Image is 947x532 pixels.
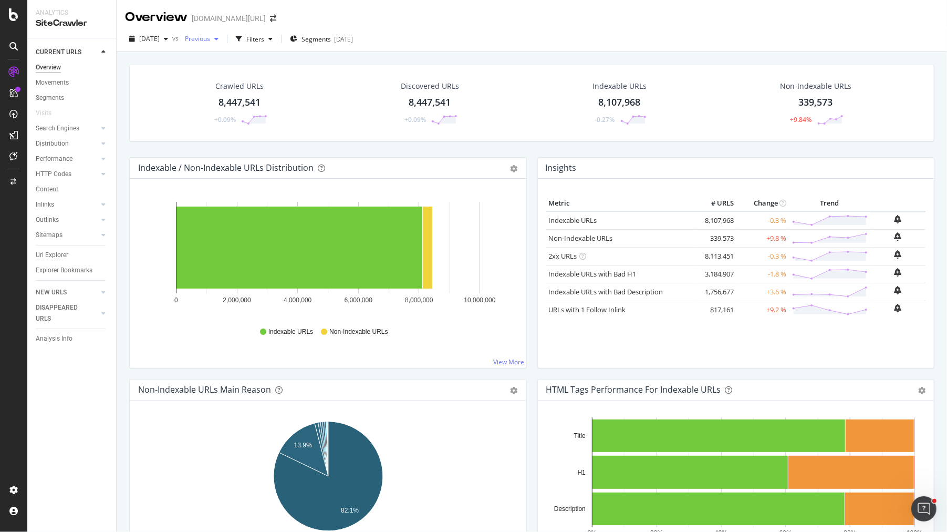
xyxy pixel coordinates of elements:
[36,333,72,344] div: Analysis Info
[125,30,172,47] button: [DATE]
[36,250,68,261] div: Url Explorer
[790,115,812,124] div: +9.84%
[546,161,577,175] h4: Insights
[894,304,902,312] div: bell-plus
[546,196,695,211] th: Metric
[511,165,518,172] div: gear
[511,387,518,394] div: gear
[918,387,925,394] div: gear
[294,442,312,449] text: 13.9%
[138,384,271,395] div: Non-Indexable URLs Main Reason
[36,302,98,324] a: DISAPPEARED URLS
[36,62,109,73] a: Overview
[268,328,313,336] span: Indexable URLs
[737,196,789,211] th: Change
[138,196,518,318] svg: A chart.
[286,30,357,47] button: Segments[DATE]
[36,108,51,119] div: Visits
[549,233,613,243] a: Non-Indexable URLs
[36,93,109,104] a: Segments
[554,505,585,513] text: Description
[36,47,81,58] div: CURRENT URLS
[405,296,433,304] text: 8,000,000
[36,230,98,241] a: Sitemaps
[125,8,188,26] div: Overview
[36,302,89,324] div: DISAPPEARED URLS
[36,169,71,180] div: HTTP Codes
[911,496,936,521] iframe: Intercom live chat
[36,154,98,165] a: Performance
[36,184,109,195] a: Content
[36,169,98,180] a: HTTP Codes
[214,115,236,124] div: +0.09%
[595,115,615,124] div: -0.27%
[695,283,737,301] td: 1,756,677
[341,507,359,515] text: 82.1%
[737,301,789,319] td: +9.2 %
[36,199,54,210] div: Inlinks
[192,13,266,24] div: [DOMAIN_NAME][URL]
[36,287,98,298] a: NEW URLS
[737,211,789,230] td: -0.3 %
[695,265,737,283] td: 3,184,907
[404,115,426,124] div: +0.09%
[36,287,67,298] div: NEW URLS
[223,296,251,304] text: 2,000,000
[139,34,160,43] span: 2025 Oct. 3rd
[36,8,108,17] div: Analytics
[270,15,276,22] div: arrow-right-arrow-left
[780,81,851,91] div: Non-Indexable URLs
[599,96,641,109] div: 8,107,968
[695,229,737,247] td: 339,573
[36,123,79,134] div: Search Engines
[894,215,902,223] div: bell-plus
[737,265,789,283] td: -1.8 %
[36,250,109,261] a: Url Explorer
[36,230,63,241] div: Sitemaps
[695,247,737,265] td: 8,113,451
[36,138,69,149] div: Distribution
[329,328,388,336] span: Non-Indexable URLs
[36,265,92,276] div: Explorer Bookmarks
[36,62,61,73] div: Overview
[592,81,647,91] div: Indexable URLs
[894,232,902,241] div: bell-plus
[549,269,637,279] a: Indexable URLs with Bad H1
[36,184,58,195] div: Content
[36,47,98,58] a: CURRENT URLS
[345,296,373,304] text: 6,000,000
[464,296,495,304] text: 10,000,000
[36,154,72,165] div: Performance
[216,81,264,91] div: Crawled URLs
[737,247,789,265] td: -0.3 %
[549,216,597,225] a: Indexable URLs
[138,162,314,173] div: Indexable / Non-Indexable URLs Distribution
[181,30,223,47] button: Previous
[219,96,261,109] div: 8,447,541
[574,432,586,439] text: Title
[695,196,737,211] th: # URLS
[36,123,98,134] a: Search Engines
[232,30,277,47] button: Filters
[549,251,577,261] a: 2xx URLs
[174,296,178,304] text: 0
[36,265,109,276] a: Explorer Bookmarks
[36,17,108,29] div: SiteCrawler
[36,214,59,226] div: Outlinks
[549,287,663,296] a: Indexable URLs with Bad Description
[894,286,902,294] div: bell-plus
[36,108,62,119] a: Visits
[334,35,353,44] div: [DATE]
[549,305,626,314] a: URLs with 1 Follow Inlink
[36,333,109,344] a: Analysis Info
[799,96,833,109] div: 339,573
[737,229,789,247] td: +9.8 %
[577,469,586,476] text: H1
[36,214,98,226] a: Outlinks
[301,35,331,44] span: Segments
[172,34,181,43] span: vs
[36,199,98,210] a: Inlinks
[494,357,525,366] a: View More
[36,77,109,88] a: Movements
